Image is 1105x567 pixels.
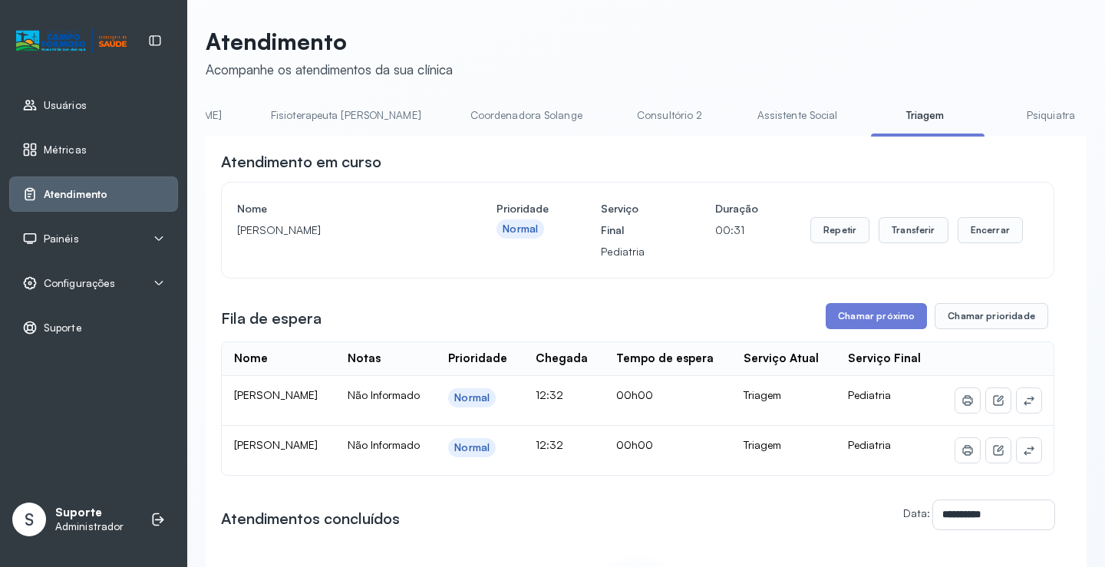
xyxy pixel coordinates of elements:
[234,351,268,366] div: Nome
[44,321,82,335] span: Suporte
[503,223,538,236] div: Normal
[256,103,437,128] a: Fisioterapeuta [PERSON_NAME]
[744,388,823,402] div: Triagem
[454,441,490,454] div: Normal
[234,388,318,401] span: [PERSON_NAME]
[958,217,1023,243] button: Encerrar
[221,508,400,529] h3: Atendimentos concluídos
[448,351,507,366] div: Prioridade
[848,438,891,451] span: Pediatria
[44,232,79,246] span: Painéis
[715,219,758,241] p: 00:31
[455,103,598,128] a: Coordenadora Solange
[44,277,115,290] span: Configurações
[237,219,444,241] p: [PERSON_NAME]
[742,103,853,128] a: Assistente Social
[44,143,87,157] span: Métricas
[903,506,930,519] label: Data:
[55,506,124,520] p: Suporte
[879,217,948,243] button: Transferir
[601,241,663,262] p: Pediatria
[44,188,107,201] span: Atendimento
[848,351,921,366] div: Serviço Final
[601,198,663,241] h4: Serviço Final
[221,308,322,329] h3: Fila de espera
[848,388,891,401] span: Pediatria
[206,28,453,55] p: Atendimento
[616,351,714,366] div: Tempo de espera
[16,28,127,54] img: Logotipo do estabelecimento
[616,388,653,401] span: 00h00
[744,351,819,366] div: Serviço Atual
[935,303,1048,329] button: Chamar prioridade
[536,438,563,451] span: 12:32
[348,438,420,451] span: Não Informado
[997,103,1104,128] a: Psiquiatra
[348,351,381,366] div: Notas
[22,97,165,113] a: Usuários
[826,303,927,329] button: Chamar próximo
[237,198,444,219] h4: Nome
[715,198,758,219] h4: Duração
[810,217,869,243] button: Repetir
[44,99,87,112] span: Usuários
[55,520,124,533] p: Administrador
[454,391,490,404] div: Normal
[496,198,549,219] h4: Prioridade
[536,351,588,366] div: Chegada
[536,388,563,401] span: 12:32
[234,438,318,451] span: [PERSON_NAME]
[616,103,724,128] a: Consultório 2
[206,61,453,77] div: Acompanhe os atendimentos da sua clínica
[744,438,823,452] div: Triagem
[221,151,381,173] h3: Atendimento em curso
[871,103,978,128] a: Triagem
[348,388,420,401] span: Não Informado
[22,186,165,202] a: Atendimento
[22,142,165,157] a: Métricas
[616,438,653,451] span: 00h00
